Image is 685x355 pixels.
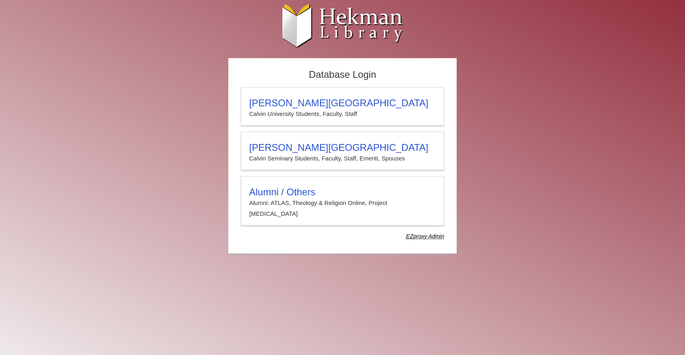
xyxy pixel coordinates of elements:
[241,87,444,126] a: [PERSON_NAME][GEOGRAPHIC_DATA]Calvin University Students, Faculty, Staff
[249,187,436,198] h3: Alumni / Others
[249,142,436,153] h3: [PERSON_NAME][GEOGRAPHIC_DATA]
[249,187,436,219] summary: Alumni / OthersAlumni: ATLAS, Theology & Religion Online, Project [MEDICAL_DATA]
[249,97,436,109] h3: [PERSON_NAME][GEOGRAPHIC_DATA]
[406,233,444,239] dfn: Use Alumni login
[249,153,436,164] p: Calvin Seminary Students, Faculty, Staff, Emeriti, Spouses
[237,67,448,83] h2: Database Login
[249,109,436,119] p: Calvin University Students, Faculty, Staff
[249,198,436,219] p: Alumni: ATLAS, Theology & Religion Online, Project [MEDICAL_DATA]
[241,132,444,170] a: [PERSON_NAME][GEOGRAPHIC_DATA]Calvin Seminary Students, Faculty, Staff, Emeriti, Spouses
